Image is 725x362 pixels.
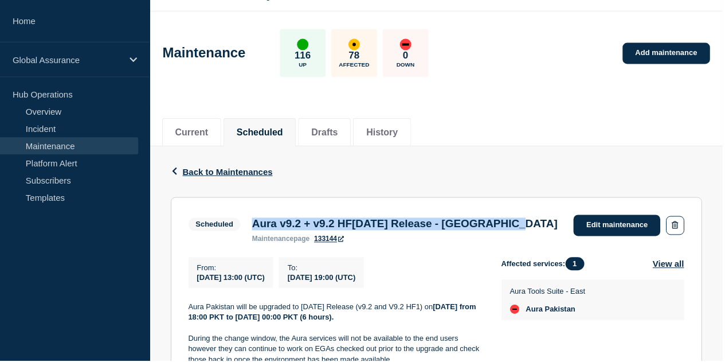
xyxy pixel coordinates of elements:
p: From : [198,264,266,273]
button: Scheduled [237,128,284,138]
span: [DATE] 13:00 (UTC) [198,274,266,283]
span: Scheduled [189,219,242,232]
a: Edit maintenance [575,216,663,237]
p: Aura Tools Suite - East [512,288,587,297]
button: View all [655,258,687,271]
p: 116 [296,50,312,62]
p: page [253,236,311,244]
button: Current [176,128,209,138]
h1: Maintenance [163,45,246,61]
p: 78 [350,50,360,62]
div: up [298,39,309,50]
a: Add maintenance [625,43,712,64]
p: Affected [340,62,370,68]
h3: Aura v9.2 + v9.2 HF[DATE] Release - [GEOGRAPHIC_DATA] [253,219,559,231]
div: down [512,306,521,315]
p: 0 [404,50,409,62]
span: 1 [567,258,586,271]
button: Drafts [312,128,339,138]
p: Down [398,62,416,68]
span: Aura Pakistan [528,306,578,315]
a: 133144 [315,236,345,244]
button: Back to Maintenances [171,168,274,177]
span: [DATE] 19:00 (UTC) [288,274,356,283]
span: maintenance [253,236,295,244]
p: Global Assurance [13,55,123,65]
p: To : [288,264,356,273]
button: History [367,128,399,138]
span: Affected services: [503,258,592,271]
strong: [DATE] from 18:00 PKT to [DATE] 00:00 PKT (6 hours). [189,303,480,322]
p: Up [300,62,308,68]
div: down [401,39,413,50]
p: Aura Pakistan will be upgraded to [DATE] Release (v9.2 and V9.2 HF1) on [189,303,485,324]
div: affected [350,39,361,50]
span: Back to Maintenances [183,168,274,177]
